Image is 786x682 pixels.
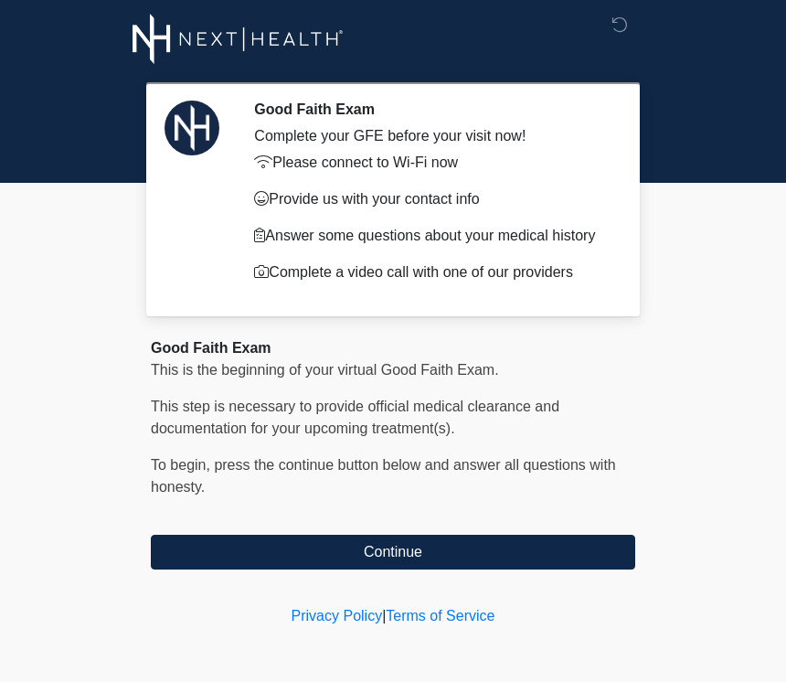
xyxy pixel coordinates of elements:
a: | [382,608,386,623]
span: This is the beginning of your virtual Good Faith Exam. [151,362,499,378]
span: This step is necessary to provide official medical clearance and documentation for your upcoming ... [151,399,559,436]
button: Continue [151,535,635,570]
a: Terms of Service [386,608,494,623]
p: Complete a video call with one of our providers [254,261,608,283]
p: Provide us with your contact info [254,188,608,210]
h2: Good Faith Exam [254,101,608,118]
div: Good Faith Exam [151,337,635,359]
a: Privacy Policy [292,608,383,623]
div: Complete your GFE before your visit now! [254,125,608,147]
span: To begin, ﻿﻿﻿﻿﻿﻿press the continue button below and answer all questions with honesty. [151,457,616,495]
img: Agent Avatar [165,101,219,155]
img: Next-Health Logo [133,14,344,64]
p: Answer some questions about your medical history [254,225,608,247]
p: Please connect to Wi-Fi now [254,152,608,174]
